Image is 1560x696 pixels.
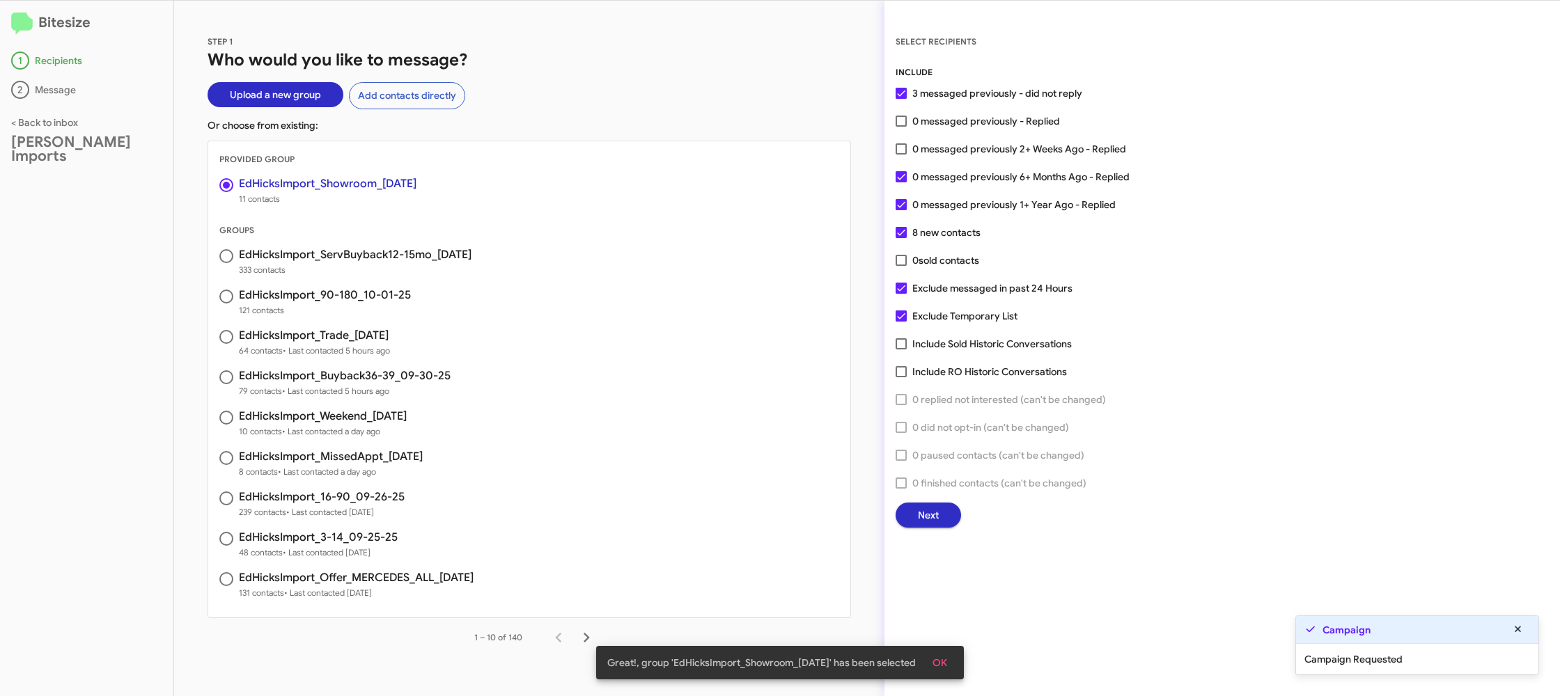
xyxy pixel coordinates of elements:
span: 8 contacts [239,465,423,479]
div: 2 [11,81,29,99]
h1: Who would you like to message? [208,49,851,71]
div: 1 – 10 of 140 [474,631,522,644]
span: 79 contacts [239,384,451,398]
span: • Last contacted 5 hours ago [283,345,390,356]
span: 10 contacts [239,425,407,438]
button: Next page [572,624,600,651]
div: 1 [11,52,29,70]
h3: EdHicksImport_ServBuyback12-15mo_[DATE] [239,249,471,260]
span: 48 contacts [239,546,398,560]
h3: EdHicksImport_Trade_[DATE] [239,330,390,341]
span: Great!, group 'EdHicksImport_Showroom_[DATE]' has been selected [607,656,916,670]
span: • Last contacted a day ago [282,426,380,436]
button: Previous page [545,624,572,651]
span: 0 did not opt-in (can't be changed) [912,419,1069,436]
span: Exclude messaged in past 24 Hours [912,280,1072,296]
span: 0 messaged previously 1+ Year Ago - Replied [912,196,1116,213]
div: Recipients [11,52,162,70]
p: Or choose from existing: [208,118,851,132]
div: [PERSON_NAME] Imports [11,135,162,163]
img: logo-minimal.svg [11,13,33,35]
h3: EdHicksImport_3-14_09-25-25 [239,532,398,543]
div: INCLUDE [896,65,1549,79]
span: 8 new contacts [912,224,981,241]
div: GROUPS [208,223,850,237]
span: 0 paused contacts (can't be changed) [912,447,1084,464]
strong: Campaign [1323,623,1371,637]
span: 0 messaged previously 6+ Months Ago - Replied [912,168,1130,185]
span: • Last contacted [DATE] [283,547,370,557]
span: 0 messaged previously 2+ Weeks Ago - Replied [912,141,1126,157]
span: 11 contacts [239,192,416,206]
span: 64 contacts [239,344,390,358]
div: Campaign Requested [1296,644,1538,674]
span: 239 contacts [239,505,405,519]
h3: EdHicksImport_Buyback36-39_09-30-25 [239,370,451,381]
span: 131 contacts [239,586,474,600]
span: Include RO Historic Conversations [912,363,1067,380]
span: SELECT RECIPIENTS [896,36,976,47]
h3: EdHicksImport_Weekend_[DATE] [239,411,407,422]
a: < Back to inbox [11,116,78,129]
h3: EdHicksImport_Offer_MERCEDES_ALL_[DATE] [239,572,474,583]
span: 333 contacts [239,263,471,277]
span: Include Sold Historic Conversations [912,335,1072,352]
button: Upload a new group [208,82,343,107]
h2: Bitesize [11,12,162,35]
span: Next [918,503,939,528]
span: • Last contacted a day ago [278,466,376,477]
span: 121 contacts [239,303,411,317]
span: 3 messaged previously - did not reply [912,85,1082,102]
h3: EdHicksImport_16-90_09-26-25 [239,491,405,503]
span: STEP 1 [208,36,233,47]
span: 0 [912,252,979,269]
span: sold contacts [919,254,979,267]
span: 0 replied not interested (can't be changed) [912,391,1106,408]
span: • Last contacted [DATE] [284,587,372,598]
span: OK [933,650,947,675]
button: OK [921,650,958,675]
h3: EdHicksImport_MissedAppt_[DATE] [239,451,423,462]
span: 0 finished contacts (can't be changed) [912,475,1086,491]
div: PROVIDED GROUP [208,152,850,166]
div: Message [11,81,162,99]
h3: EdHicksImport_Showroom_[DATE] [239,178,416,189]
button: Add contacts directly [349,82,465,109]
span: Exclude Temporary List [912,308,1017,324]
h3: EdHicksImport_90-180_10-01-25 [239,290,411,301]
span: • Last contacted 5 hours ago [282,386,389,396]
span: • Last contacted [DATE] [286,507,374,517]
span: Upload a new group [230,82,321,107]
button: Next [896,503,961,528]
span: 0 messaged previously - Replied [912,113,1060,129]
